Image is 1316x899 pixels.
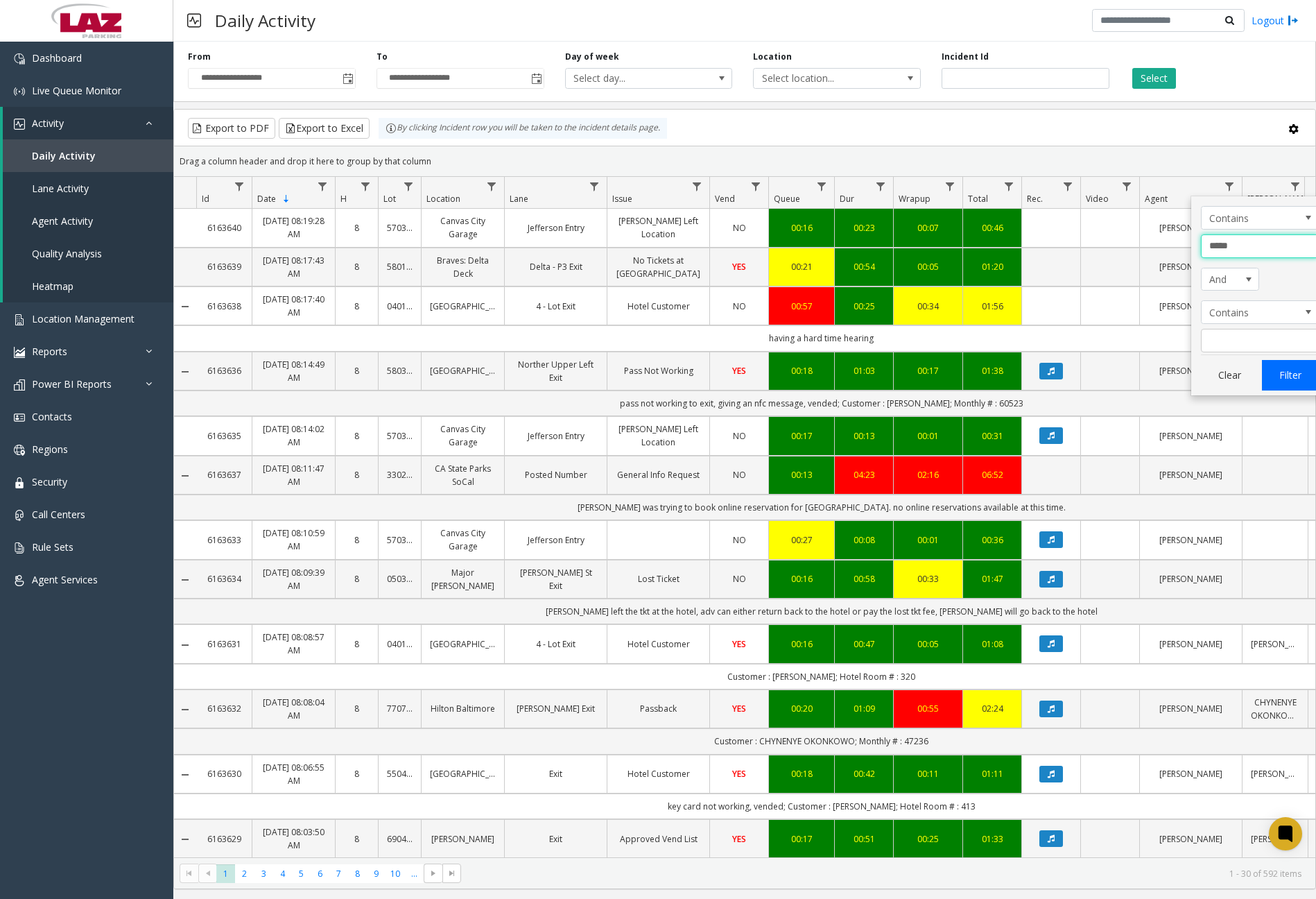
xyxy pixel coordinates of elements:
[1000,177,1019,196] a: Total Filter Menu
[14,477,25,488] img: 'icon'
[344,832,370,846] a: 8
[313,177,332,196] a: Date Filter Menu
[387,533,413,547] a: 570306
[843,468,885,481] a: 04:23
[872,177,890,196] a: Dur Filter Menu
[513,221,598,234] a: Jefferson Entry
[513,566,598,592] a: [PERSON_NAME] St Exit
[902,300,954,313] a: 00:34
[513,637,598,651] a: 4 - Lot Exit
[616,572,701,585] a: Lost Ticket
[188,118,275,139] button: Export to PDF
[430,364,496,377] a: [GEOGRAPHIC_DATA]
[430,637,496,651] a: [GEOGRAPHIC_DATA]
[777,572,826,585] div: 00:16
[1118,177,1136,196] a: Video Filter Menu
[32,149,96,162] span: Daily Activity
[14,347,25,358] img: 'icon'
[718,533,760,547] a: NO
[205,702,243,715] a: 6163632
[902,221,954,234] a: 00:07
[32,280,73,293] span: Heatmap
[174,366,196,377] a: Collapse Details
[718,767,760,780] a: YES
[902,364,954,377] div: 00:17
[430,254,496,280] a: Braves: Delta Deck
[843,533,885,547] div: 00:08
[843,572,885,585] div: 00:58
[387,221,413,234] a: 570306
[616,254,701,280] a: No Tickets at [GEOGRAPHIC_DATA]
[387,364,413,377] a: 580363
[430,526,496,553] a: Canvas City Garage
[1148,702,1233,715] a: [PERSON_NAME]
[32,214,93,228] span: Agent Activity
[902,468,954,481] div: 02:16
[205,637,243,651] a: 6163631
[777,221,826,234] a: 00:16
[1251,696,1299,722] a: CHYNENYE OKONKOWO
[430,566,496,592] a: Major [PERSON_NAME]
[32,475,67,488] span: Security
[430,767,496,780] a: [GEOGRAPHIC_DATA]
[777,300,826,313] a: 00:57
[971,468,1013,481] a: 06:52
[174,470,196,481] a: Collapse Details
[843,832,885,846] div: 00:51
[843,300,885,313] div: 00:25
[14,445,25,456] img: 'icon'
[205,260,243,273] a: 6163639
[387,468,413,481] a: 330254
[344,300,370,313] a: 8
[1286,177,1305,196] a: Parker Filter Menu
[971,572,1013,585] div: 01:47
[1148,260,1233,273] a: [PERSON_NAME]
[971,300,1013,313] a: 01:56
[777,468,826,481] div: 00:13
[344,637,370,651] a: 8
[344,364,370,377] a: 8
[32,345,67,358] span: Reports
[32,84,121,97] span: Live Queue Monitor
[174,640,196,651] a: Collapse Details
[971,364,1013,377] a: 01:38
[261,761,327,787] a: [DATE] 08:06:55 AM
[430,300,496,313] a: [GEOGRAPHIC_DATA]
[1148,429,1233,443] a: [PERSON_NAME]
[585,177,604,196] a: Lane Filter Menu
[340,69,355,88] span: Toggle popup
[32,377,112,391] span: Power BI Reports
[174,769,196,780] a: Collapse Details
[32,410,72,423] span: Contacts
[902,260,954,273] a: 00:05
[261,293,327,319] a: [DATE] 08:17:40 AM
[813,177,831,196] a: Queue Filter Menu
[387,260,413,273] a: 580124
[174,301,196,312] a: Collapse Details
[777,533,826,547] div: 00:27
[718,832,760,846] a: YES
[344,767,370,780] a: 8
[1220,177,1239,196] a: Agent Filter Menu
[14,314,25,325] img: 'icon'
[1148,468,1233,481] a: [PERSON_NAME]
[777,260,826,273] div: 00:21
[14,53,25,65] img: 'icon'
[483,177,501,196] a: Location Filter Menu
[733,430,746,442] span: NO
[843,702,885,715] div: 01:09
[902,702,954,715] div: 00:55
[1251,637,1299,651] a: [PERSON_NAME]
[718,702,760,715] a: YES
[747,177,765,196] a: Vend Filter Menu
[174,704,196,715] a: Collapse Details
[971,260,1013,273] a: 01:20
[753,51,792,63] label: Location
[513,429,598,443] a: Jefferson Entry
[387,702,413,715] a: 770769
[616,364,701,377] a: Pass Not Working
